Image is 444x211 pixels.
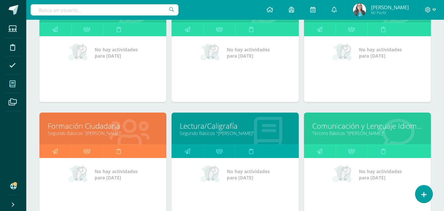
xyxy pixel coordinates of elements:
[95,168,138,181] span: No hay actividades para [DATE]
[333,43,354,63] img: no_activities_small.png
[359,168,402,181] span: No hay actividades para [DATE]
[200,43,222,63] img: no_activities_small.png
[180,130,290,136] a: Segundo Básicos "[PERSON_NAME]"
[227,46,270,59] span: No hay actividades para [DATE]
[312,121,423,131] a: Comunicación y Lenguaje Idioma Extranjero
[31,4,178,15] input: Busca un usuario...
[180,121,290,131] a: Lectura/Caligrafía
[371,10,409,15] span: Mi Perfil
[68,43,90,63] img: no_activities_small.png
[353,3,366,16] img: 7ae64ea2747cb993fe1df43346a0d3c9.png
[227,168,270,181] span: No hay actividades para [DATE]
[48,121,158,131] a: Formación Ciudadana
[200,165,222,184] img: no_activities_small.png
[68,165,90,184] img: no_activities_small.png
[95,46,138,59] span: No hay actividades para [DATE]
[333,165,354,184] img: no_activities_small.png
[371,4,409,11] span: [PERSON_NAME]
[48,130,158,136] a: Segundo Básicos "[PERSON_NAME]"
[312,130,423,136] a: Tercero Básicos "[PERSON_NAME]"
[359,46,402,59] span: No hay actividades para [DATE]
